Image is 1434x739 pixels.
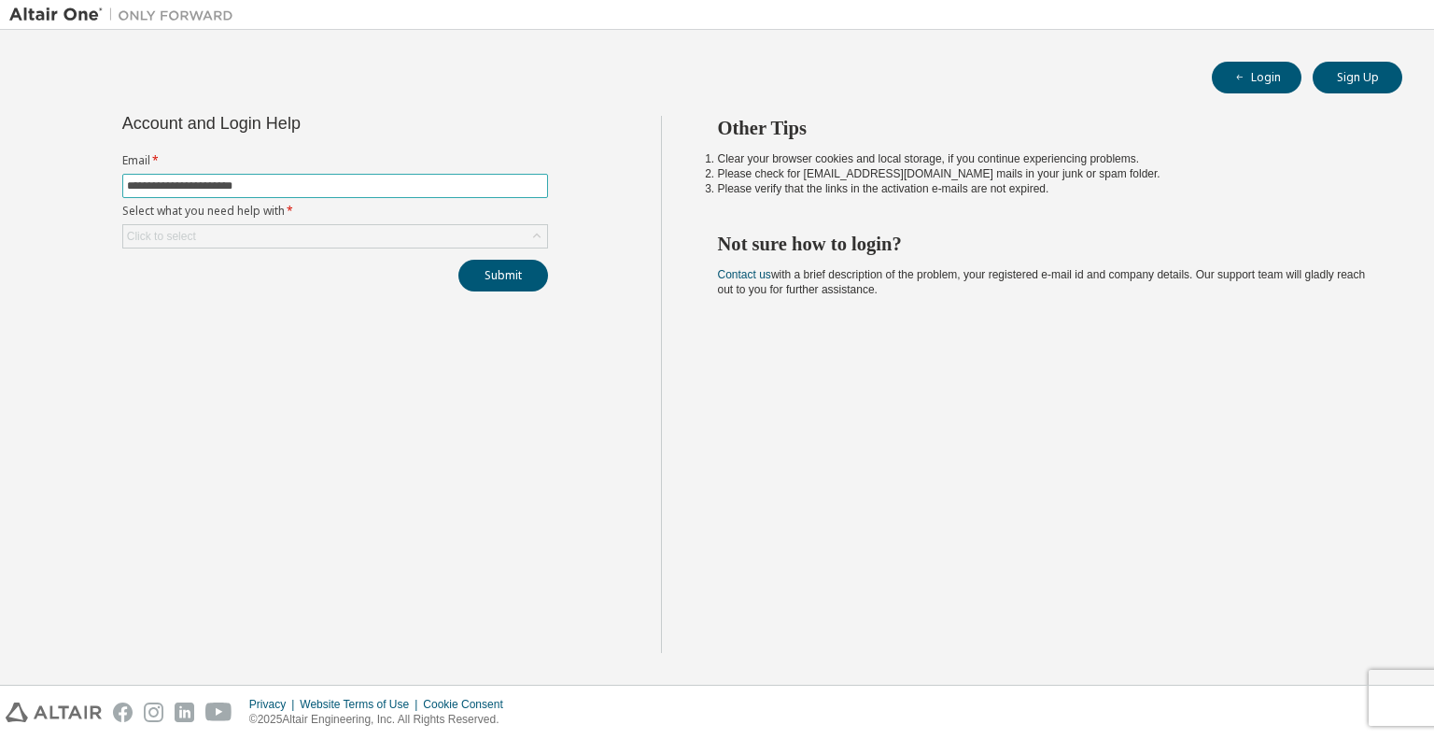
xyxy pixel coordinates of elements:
label: Select what you need help with [122,204,548,219]
img: instagram.svg [144,703,163,722]
img: linkedin.svg [175,703,194,722]
h2: Other Tips [718,116,1370,140]
div: Privacy [249,697,300,712]
li: Clear your browser cookies and local storage, if you continue experiencing problems. [718,151,1370,166]
div: Cookie Consent [423,697,513,712]
span: with a brief description of the problem, your registered e-mail id and company details. Our suppo... [718,268,1366,296]
p: © 2025 Altair Engineering, Inc. All Rights Reserved. [249,712,514,728]
li: Please verify that the links in the activation e-mails are not expired. [718,181,1370,196]
button: Sign Up [1313,62,1402,93]
button: Login [1212,62,1301,93]
li: Please check for [EMAIL_ADDRESS][DOMAIN_NAME] mails in your junk or spam folder. [718,166,1370,181]
div: Click to select [127,229,196,244]
div: Account and Login Help [122,116,463,131]
a: Contact us [718,268,771,281]
img: youtube.svg [205,703,232,722]
h2: Not sure how to login? [718,232,1370,256]
img: facebook.svg [113,703,133,722]
div: Click to select [123,225,547,248]
button: Submit [458,260,548,291]
div: Website Terms of Use [300,697,423,712]
label: Email [122,153,548,168]
img: Altair One [9,6,243,24]
img: altair_logo.svg [6,703,102,722]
